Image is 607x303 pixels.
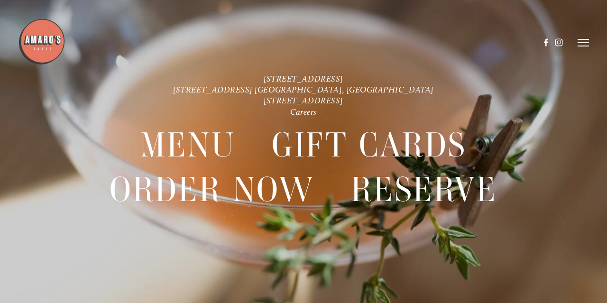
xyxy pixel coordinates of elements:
a: Careers [290,107,317,117]
a: Reserve [351,168,497,211]
a: Order Now [110,168,314,211]
img: Amaro's Table [18,18,65,65]
a: [STREET_ADDRESS] [264,95,343,105]
a: Menu [140,123,235,167]
a: [STREET_ADDRESS] [GEOGRAPHIC_DATA], [GEOGRAPHIC_DATA] [173,84,434,94]
a: Gift Cards [272,123,467,167]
